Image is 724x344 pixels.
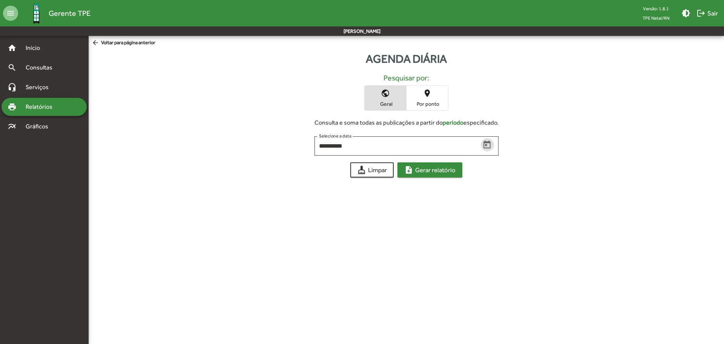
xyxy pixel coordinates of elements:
[8,102,17,111] mat-icon: print
[8,63,17,72] mat-icon: search
[693,6,721,20] button: Sair
[681,9,690,18] mat-icon: brightness_medium
[443,119,463,126] strong: período
[95,73,718,82] h5: Pesquisar por:
[481,138,494,151] button: Open calendar
[357,165,366,174] mat-icon: cleaning_services
[637,4,675,13] div: Versão: 1.8.1
[408,100,446,107] span: Por ponto
[637,13,675,23] span: TPE Natal/RN
[18,1,90,26] a: Gerente TPE
[92,39,155,47] span: Voltar para página anterior
[21,102,62,111] span: Relatórios
[21,43,51,52] span: Início
[24,1,49,26] img: Logo
[423,89,432,98] mat-icon: place
[404,163,456,177] span: Gerar relatório
[3,6,18,21] mat-icon: menu
[406,86,448,110] button: Por ponto
[21,83,59,92] span: Serviços
[367,100,404,107] span: Geral
[381,89,390,98] mat-icon: public
[365,86,406,110] button: Geral
[357,163,387,177] span: Limpar
[350,162,394,177] button: Limpar
[696,9,706,18] mat-icon: logout
[8,122,17,131] mat-icon: multiline_chart
[314,118,499,127] div: Consulta e soma todas as publicações a partir do especificado.
[21,63,62,72] span: Consultas
[404,165,413,174] mat-icon: note_add
[8,83,17,92] mat-icon: headset_mic
[397,162,462,177] button: Gerar relatório
[21,122,58,131] span: Gráficos
[92,39,101,47] mat-icon: arrow_back
[696,6,718,20] span: Sair
[8,43,17,52] mat-icon: home
[89,50,724,67] div: Agenda diária
[49,7,90,19] span: Gerente TPE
